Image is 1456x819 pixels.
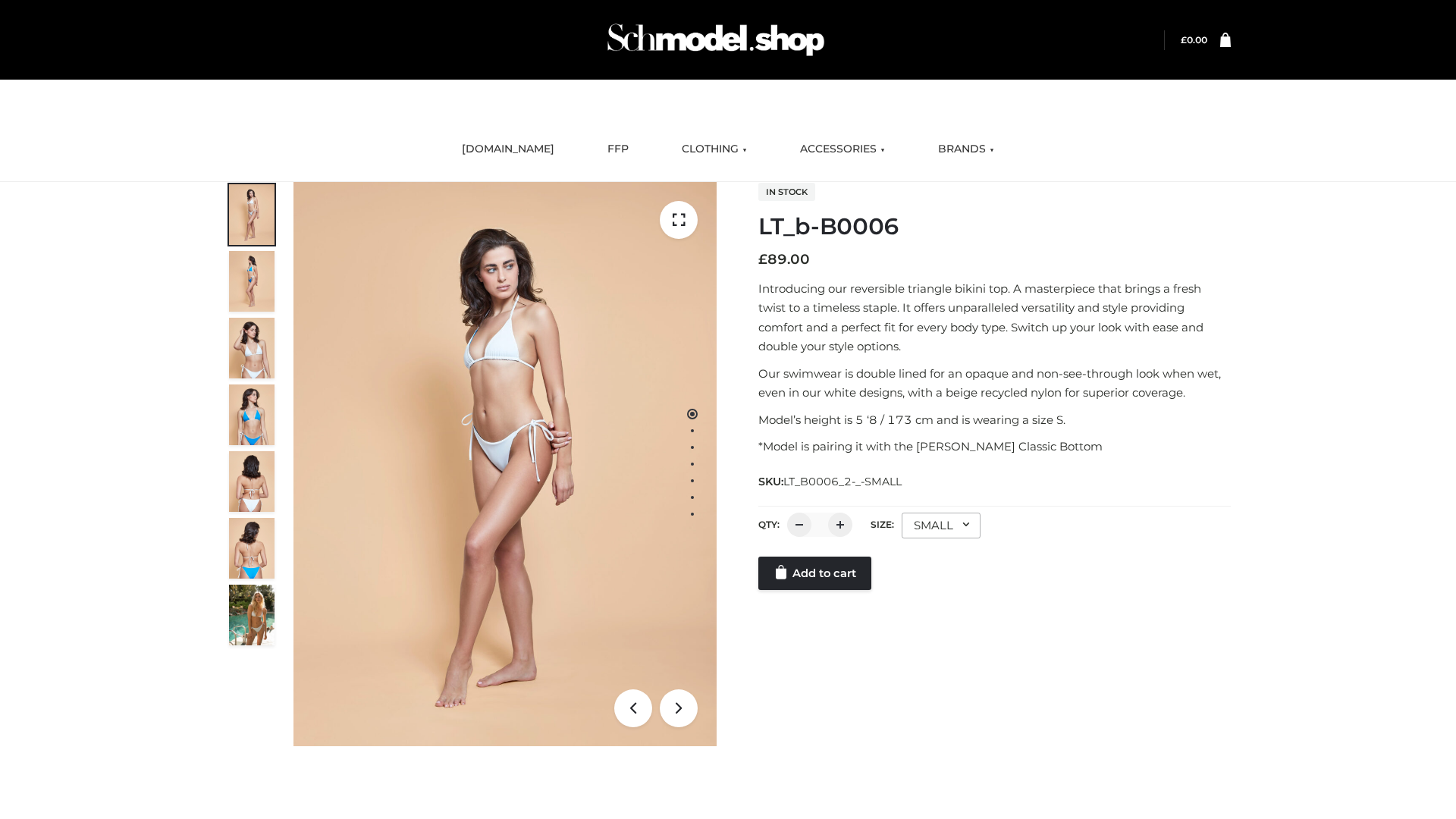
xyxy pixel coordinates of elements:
a: £0.00 [1181,34,1207,45]
img: ArielClassicBikiniTop_CloudNine_AzureSky_OW114ECO_1 [293,182,717,746]
img: ArielClassicBikiniTop_CloudNine_AzureSky_OW114ECO_7-scaled.jpg [229,451,275,512]
img: ArielClassicBikiniTop_CloudNine_AzureSky_OW114ECO_8-scaled.jpg [229,518,275,579]
p: *Model is pairing it with the [PERSON_NAME] Classic Bottom [758,437,1231,457]
label: Size: [871,519,894,530]
span: £ [758,251,767,268]
img: ArielClassicBikiniTop_CloudNine_AzureSky_OW114ECO_4-scaled.jpg [229,384,275,445]
a: CLOTHING [670,133,758,166]
div: SMALL [902,513,981,538]
p: Model’s height is 5 ‘8 / 173 cm and is wearing a size S. [758,410,1231,430]
img: ArielClassicBikiniTop_CloudNine_AzureSky_OW114ECO_3-scaled.jpg [229,318,275,378]
p: Our swimwear is double lined for an opaque and non-see-through look when wet, even in our white d... [758,364,1231,403]
a: Add to cart [758,557,871,590]
span: SKU: [758,472,903,491]
p: Introducing our reversible triangle bikini top. A masterpiece that brings a fresh twist to a time... [758,279,1231,356]
span: £ [1181,34,1187,45]
span: In stock [758,183,815,201]
a: ACCESSORIES [789,133,896,166]
bdi: 0.00 [1181,34,1207,45]
img: Arieltop_CloudNine_AzureSky2.jpg [229,585,275,645]
img: Schmodel Admin 964 [602,10,830,70]
img: ArielClassicBikiniTop_CloudNine_AzureSky_OW114ECO_1-scaled.jpg [229,184,275,245]
h1: LT_b-B0006 [758,213,1231,240]
a: FFP [596,133,640,166]
span: LT_B0006_2-_-SMALL [783,475,902,488]
a: BRANDS [927,133,1006,166]
bdi: 89.00 [758,251,810,268]
label: QTY: [758,519,780,530]
a: [DOMAIN_NAME] [450,133,566,166]
img: ArielClassicBikiniTop_CloudNine_AzureSky_OW114ECO_2-scaled.jpg [229,251,275,312]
